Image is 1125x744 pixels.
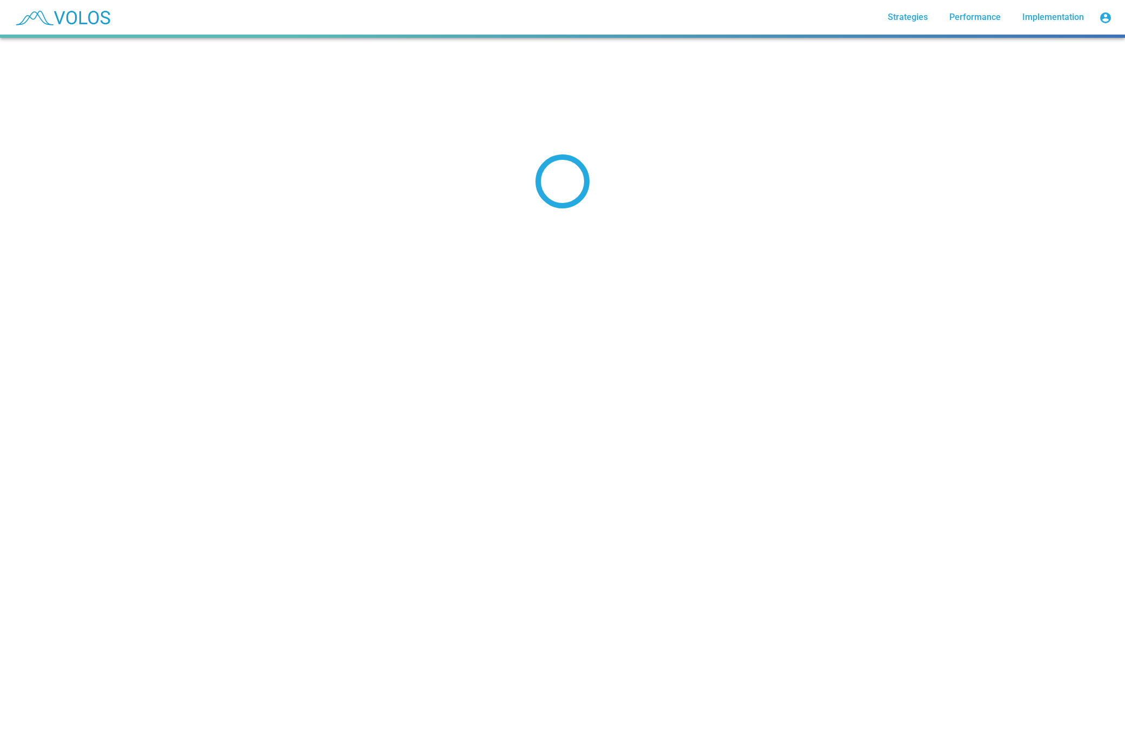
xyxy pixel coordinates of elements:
img: blue_transparent.png [9,4,116,31]
a: Performance [941,8,1009,27]
a: Implementation [1014,8,1093,27]
span: Implementation [1022,12,1084,22]
a: Strategies [879,8,936,27]
mat-icon: account_circle [1099,11,1112,24]
span: Performance [949,12,1001,22]
span: Strategies [888,12,928,22]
